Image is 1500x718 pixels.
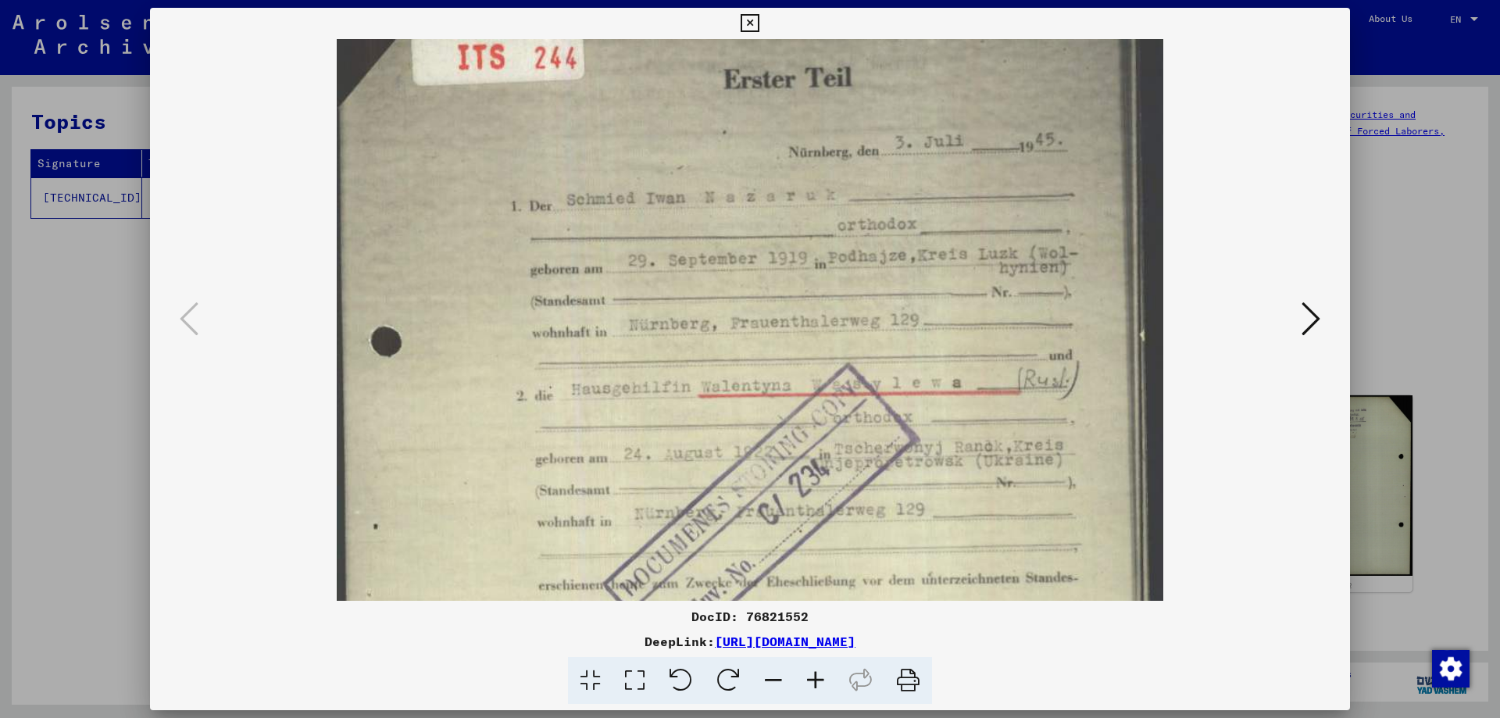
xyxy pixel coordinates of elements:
[1432,650,1470,688] img: Change consent
[715,634,855,649] a: [URL][DOMAIN_NAME]
[1431,649,1469,687] div: Change consent
[150,632,1350,651] div: DeepLink:
[150,607,1350,626] div: DocID: 76821552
